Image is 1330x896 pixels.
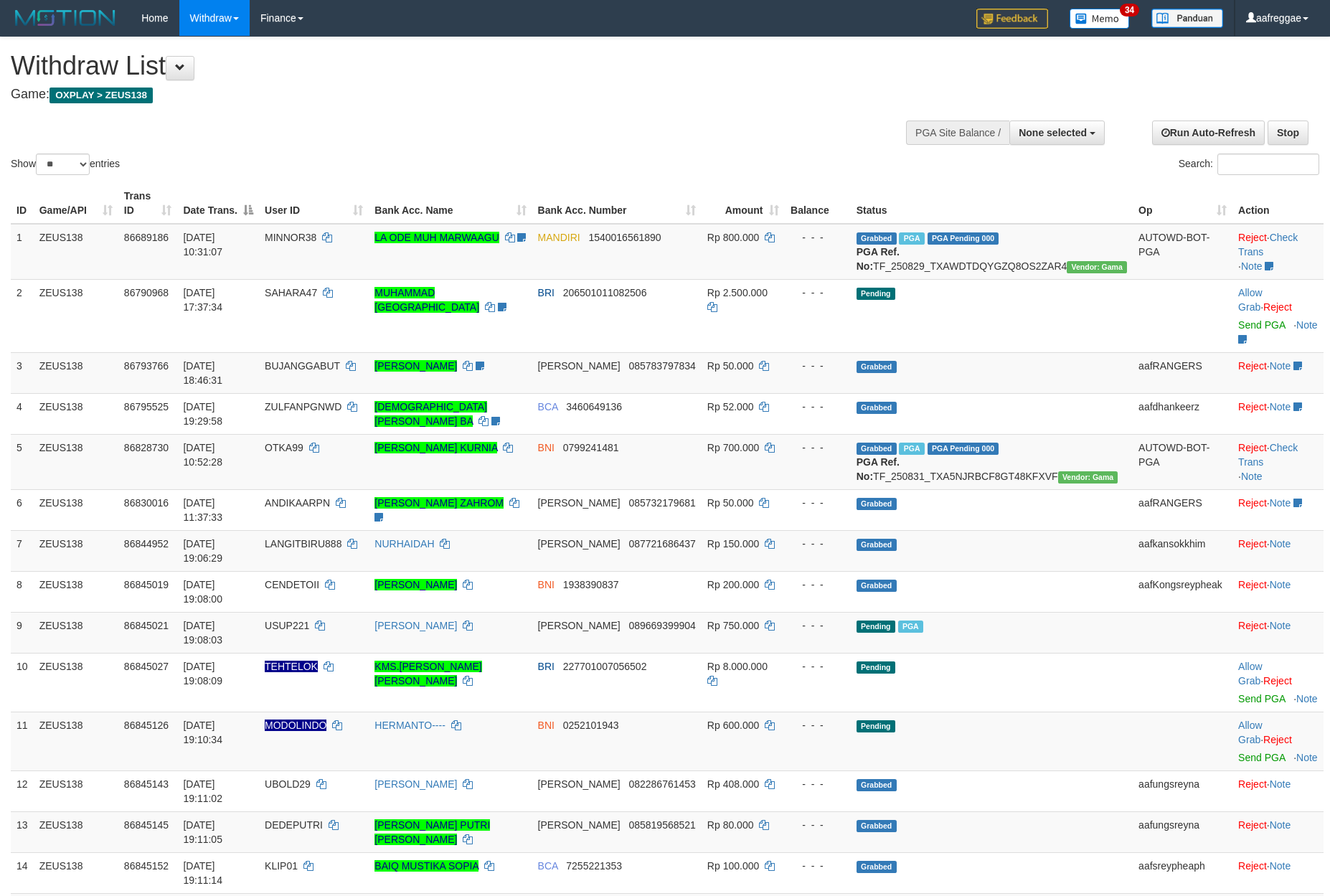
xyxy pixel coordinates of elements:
span: Pending [857,720,895,732]
a: Reject [1238,860,1267,872]
span: Copy 085732179681 to clipboard [628,497,695,509]
td: TF_250829_TXAWDTDQYGZQ8OS2ZAR4 [851,224,1133,280]
td: 9 [11,612,34,653]
td: ZEUS138 [34,224,118,280]
span: [PERSON_NAME] [538,538,621,550]
span: [DATE] 19:08:09 [183,661,222,687]
span: DEDEPUTRI [265,819,323,831]
div: PGA Site Balance / [906,121,1009,145]
span: Copy 0252101943 to clipboard [563,720,619,731]
a: Note [1241,260,1263,272]
a: Reject [1238,620,1267,631]
a: [PERSON_NAME] KURNIA [374,442,497,453]
span: [DATE] 17:37:34 [183,287,222,313]
td: ZEUS138 [34,653,118,712]
div: - - - [791,537,845,551]
span: [DATE] 11:37:33 [183,497,222,523]
a: Note [1296,319,1318,331]
span: Rp 80.000 [707,819,754,831]
span: Grabbed [857,820,897,832]
span: 86689186 [124,232,169,243]
label: Show entries [11,154,120,175]
span: [DATE] 19:08:00 [183,579,222,605]
span: 86845126 [124,720,169,731]
span: BCA [538,860,558,872]
a: Note [1296,693,1318,704]
span: BRI [538,287,555,298]
span: UBOLD29 [265,778,311,790]
td: AUTOWD-BOT-PGA [1133,224,1232,280]
td: 14 [11,852,34,893]
td: · [1232,489,1324,530]
span: [PERSON_NAME] [538,620,621,631]
span: Grabbed [857,861,897,873]
td: aafRANGERS [1133,352,1232,393]
span: Grabbed [857,779,897,791]
div: - - - [791,618,845,633]
td: ZEUS138 [34,712,118,770]
td: · [1232,530,1324,571]
span: Grabbed [857,539,897,551]
span: SAHARA47 [265,287,317,298]
td: · [1232,279,1324,352]
span: Pending [857,621,895,633]
span: ZULFANPGNWD [265,401,341,412]
div: - - - [791,818,845,832]
a: Reject [1238,497,1267,509]
a: Note [1270,620,1291,631]
span: 86845143 [124,778,169,790]
td: 2 [11,279,34,352]
td: ZEUS138 [34,811,118,852]
span: BRI [538,661,555,672]
span: BNI [538,579,555,590]
td: ZEUS138 [34,770,118,811]
a: Note [1241,471,1263,482]
a: [PERSON_NAME] [374,360,457,372]
div: - - - [791,440,845,455]
a: Note [1270,579,1291,590]
a: Run Auto-Refresh [1152,121,1265,145]
span: Rp 600.000 [707,720,759,731]
span: Pending [857,288,895,300]
span: Copy 1540016561890 to clipboard [588,232,661,243]
td: · [1232,612,1324,653]
span: [PERSON_NAME] [538,497,621,509]
span: Rp 100.000 [707,860,759,872]
div: - - - [791,400,845,414]
span: 86793766 [124,360,169,372]
h1: Withdraw List [11,52,872,80]
input: Search: [1217,154,1319,175]
th: Balance [785,183,851,224]
a: Reject [1238,819,1267,831]
td: · [1232,770,1324,811]
td: TF_250831_TXA5NJRBCF8GT48KFXVF [851,434,1133,489]
span: PGA Pending [928,232,999,245]
span: [DATE] 19:06:29 [183,538,222,564]
a: Reject [1238,579,1267,590]
div: - - - [791,777,845,791]
span: · [1238,287,1263,313]
span: Grabbed [857,580,897,592]
a: Allow Grab [1238,287,1262,313]
th: Amount: activate to sort column ascending [702,183,785,224]
td: 11 [11,712,34,770]
a: Reject [1238,232,1267,243]
td: · [1232,811,1324,852]
td: aafkansokkhim [1133,530,1232,571]
a: Note [1270,538,1291,550]
a: Allow Grab [1238,661,1262,687]
span: Rp 150.000 [707,538,759,550]
span: USUP221 [265,620,309,631]
td: 8 [11,571,34,612]
a: NURHAIDAH [374,538,434,550]
td: · [1232,653,1324,712]
td: ZEUS138 [34,434,118,489]
span: 86830016 [124,497,169,509]
a: Note [1270,860,1291,872]
a: Stop [1268,121,1308,145]
span: CENDETOII [265,579,319,590]
span: Grabbed [857,232,897,245]
div: - - - [791,859,845,873]
td: 5 [11,434,34,489]
span: Rp 700.000 [707,442,759,453]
